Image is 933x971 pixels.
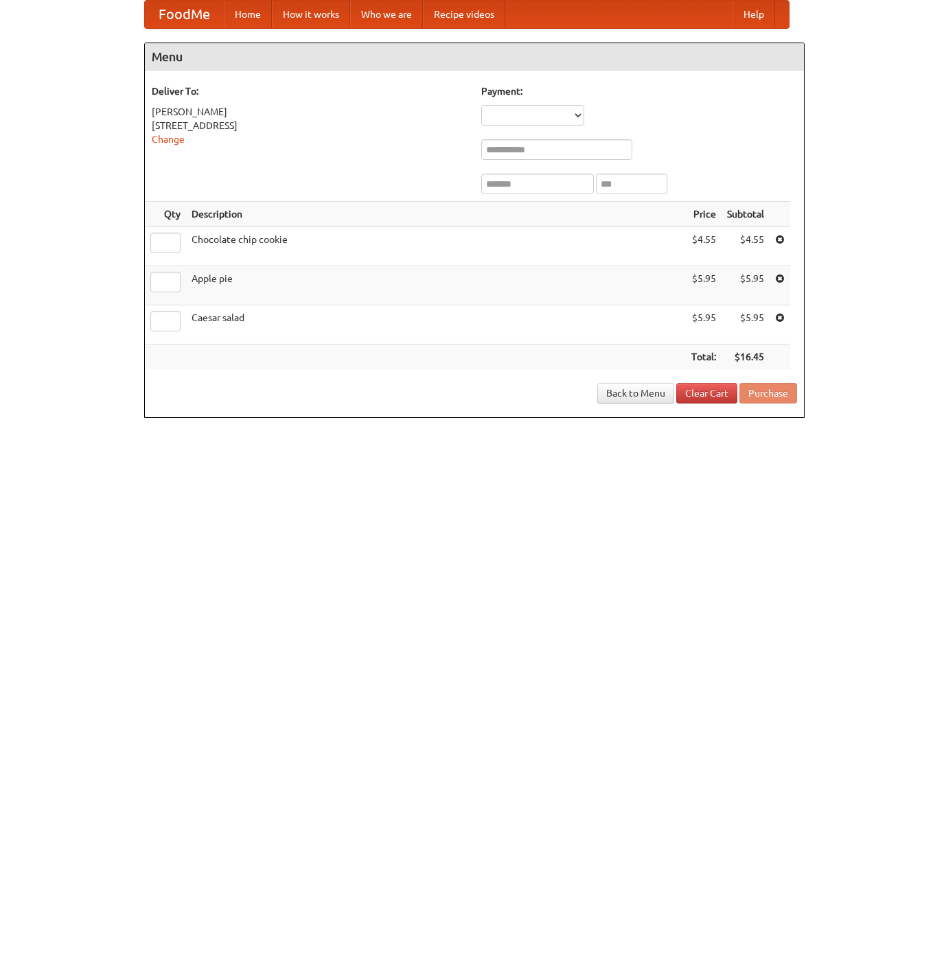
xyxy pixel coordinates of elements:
[676,383,737,403] a: Clear Cart
[186,266,686,305] td: Apple pie
[152,119,468,132] div: [STREET_ADDRESS]
[145,43,804,71] h4: Menu
[145,202,186,227] th: Qty
[686,266,722,305] td: $5.95
[272,1,350,28] a: How it works
[686,305,722,344] td: $5.95
[152,134,185,145] a: Change
[722,227,770,266] td: $4.55
[350,1,423,28] a: Who we are
[722,266,770,305] td: $5.95
[733,1,775,28] a: Help
[597,383,674,403] a: Back to Menu
[186,305,686,344] td: Caesar salad
[686,344,722,370] th: Total:
[686,227,722,266] td: $4.55
[152,84,468,98] h5: Deliver To:
[722,344,770,370] th: $16.45
[152,105,468,119] div: [PERSON_NAME]
[481,84,797,98] h5: Payment:
[186,202,686,227] th: Description
[145,1,224,28] a: FoodMe
[224,1,272,28] a: Home
[686,202,722,227] th: Price
[722,305,770,344] td: $5.95
[423,1,505,28] a: Recipe videos
[186,227,686,266] td: Chocolate chip cookie
[739,383,797,403] button: Purchase
[722,202,770,227] th: Subtotal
